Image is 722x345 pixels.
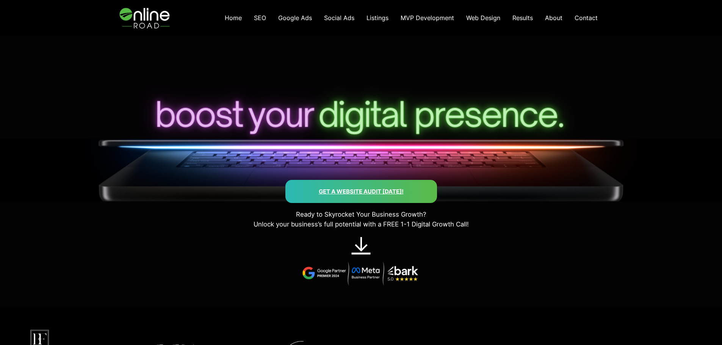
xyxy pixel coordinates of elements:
[506,10,539,26] a: Results
[366,14,388,22] span: Listings
[401,14,454,22] span: MVP Development
[545,14,562,22] span: About
[569,10,604,26] a: Contact
[225,14,242,22] span: Home
[278,14,312,22] span: Google Ads
[395,10,460,26] a: MVP Development
[539,10,569,26] a: About
[324,14,354,22] span: Social Ads
[318,10,360,26] a: Social Ads
[254,14,266,22] span: SEO
[352,232,371,256] a: ↓
[272,10,318,26] a: Google Ads
[512,14,533,22] span: Results
[360,10,395,26] a: Listings
[219,10,248,26] a: Home
[319,188,404,195] a: Get a Website AUdit [DATE]!
[575,14,598,22] span: Contact
[466,14,500,22] span: Web Design
[36,209,686,229] p: Ready to Skyrocket Your Business Growth? Unlock your business’s full potential with a FREE 1-1 Di...
[248,10,272,26] a: SEO
[219,10,604,26] nav: Navigation
[460,10,506,26] a: Web Design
